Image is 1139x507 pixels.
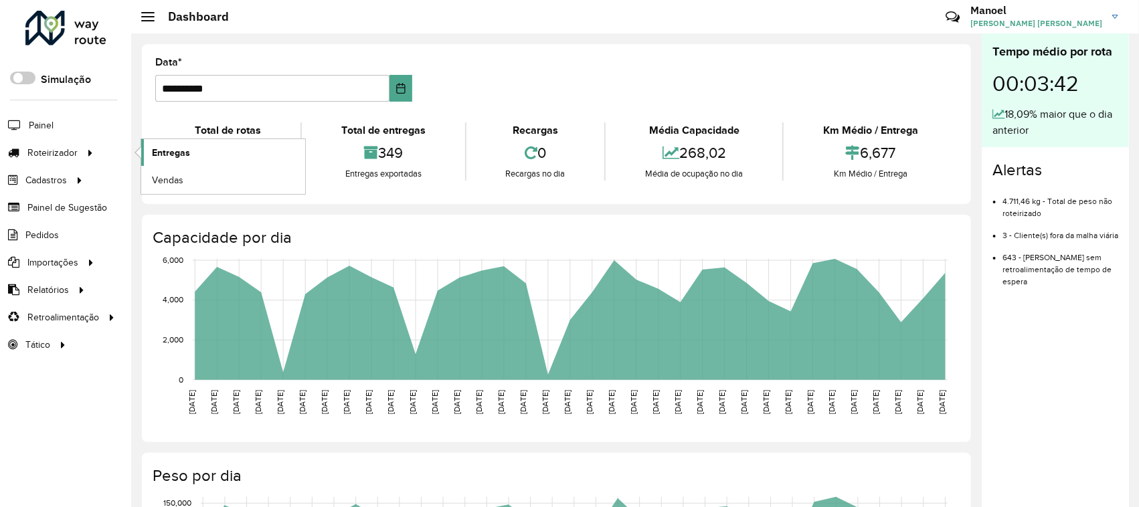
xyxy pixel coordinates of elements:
[541,390,549,414] text: [DATE]
[152,173,183,187] span: Vendas
[872,390,881,414] text: [DATE]
[25,228,59,242] span: Pedidos
[629,390,638,414] text: [DATE]
[152,146,190,160] span: Entregas
[850,390,859,414] text: [DATE]
[784,390,792,414] text: [DATE]
[519,390,527,414] text: [DATE]
[470,122,602,138] div: Recargas
[992,106,1118,138] div: 18,09% maior que o dia anterior
[163,296,183,304] text: 4,000
[25,173,67,187] span: Cadastros
[609,138,779,167] div: 268,02
[452,390,461,414] text: [DATE]
[342,390,351,414] text: [DATE]
[585,390,594,414] text: [DATE]
[938,3,967,31] a: Contato Rápido
[717,390,726,414] text: [DATE]
[970,4,1102,17] h3: Manoel
[970,17,1102,29] span: [PERSON_NAME] [PERSON_NAME]
[916,390,925,414] text: [DATE]
[163,336,183,344] text: 2,000
[155,9,229,24] h2: Dashboard
[762,390,770,414] text: [DATE]
[739,390,748,414] text: [DATE]
[141,167,305,193] a: Vendas
[992,43,1118,61] div: Tempo médio por rota
[153,466,958,486] h4: Peso por dia
[320,390,329,414] text: [DATE]
[27,146,78,160] span: Roteirizador
[1002,219,1118,241] li: 3 - Cliente(s) fora da malha viária
[1002,185,1118,219] li: 4.711,46 kg - Total de peso não roteirizado
[141,139,305,166] a: Entregas
[563,390,572,414] text: [DATE]
[609,122,779,138] div: Média Capacidade
[609,167,779,181] div: Média de ocupação no dia
[163,256,183,264] text: 6,000
[25,338,50,352] span: Tático
[389,75,412,102] button: Choose Date
[787,138,954,167] div: 6,677
[155,54,182,70] label: Data
[179,375,183,384] text: 0
[894,390,903,414] text: [DATE]
[27,310,99,324] span: Retroalimentação
[209,390,218,414] text: [DATE]
[470,138,602,167] div: 0
[1002,241,1118,288] li: 643 - [PERSON_NAME] sem retroalimentação de tempo de espera
[232,390,240,414] text: [DATE]
[276,390,284,414] text: [DATE]
[651,390,660,414] text: [DATE]
[470,167,602,181] div: Recargas no dia
[27,201,107,215] span: Painel de Sugestão
[695,390,704,414] text: [DATE]
[153,228,958,247] h4: Capacidade por dia
[254,390,262,414] text: [DATE]
[806,390,814,414] text: [DATE]
[159,122,297,138] div: Total de rotas
[474,390,483,414] text: [DATE]
[364,390,373,414] text: [DATE]
[386,390,395,414] text: [DATE]
[305,138,462,167] div: 349
[673,390,682,414] text: [DATE]
[27,283,69,297] span: Relatórios
[305,167,462,181] div: Entregas exportadas
[787,122,954,138] div: Km Médio / Entrega
[27,256,78,270] span: Importações
[305,122,462,138] div: Total de entregas
[29,118,54,132] span: Painel
[992,161,1118,180] h4: Alertas
[607,390,616,414] text: [DATE]
[828,390,837,414] text: [DATE]
[430,390,439,414] text: [DATE]
[992,61,1118,106] div: 00:03:42
[187,390,196,414] text: [DATE]
[298,390,306,414] text: [DATE]
[408,390,417,414] text: [DATE]
[787,167,954,181] div: Km Médio / Entrega
[938,390,947,414] text: [DATE]
[497,390,505,414] text: [DATE]
[41,72,91,88] label: Simulação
